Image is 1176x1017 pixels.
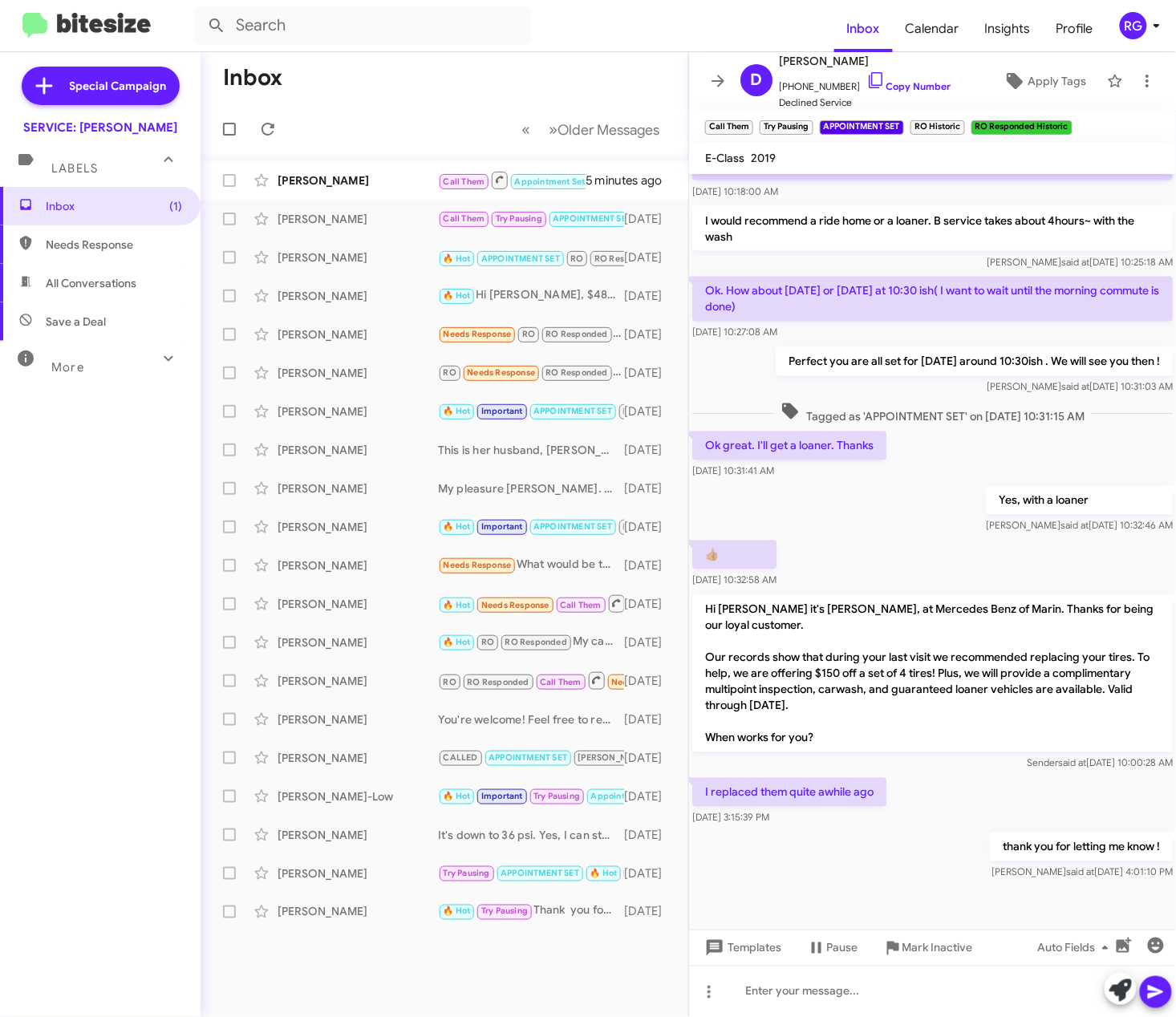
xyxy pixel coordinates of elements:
[624,904,675,920] div: [DATE]
[444,637,471,647] span: 🔥 Hot
[444,329,512,339] span: Needs Response
[624,596,675,612] div: [DATE]
[438,902,624,921] div: Thank you for letting me know, feel free to text me on here when you are ready.
[1120,12,1147,39] div: RG
[438,633,624,651] div: My car is currently there for service
[467,367,535,378] span: Needs Response
[760,120,813,135] small: Try Pausing
[438,209,624,228] div: thank you for letting me know !
[444,600,471,610] span: 🔥 Hot
[438,517,624,536] div: Yes
[624,634,675,650] div: [DATE]
[611,677,679,687] span: Needs Response
[692,595,1173,752] p: Hi [PERSON_NAME] it's [PERSON_NAME], at Mercedes Benz of Marin. Thanks for being our loyal custom...
[278,288,438,304] div: [PERSON_NAME]
[776,347,1173,376] p: Perfect you are all set for [DATE] around 10:30ish . We will see you then !
[540,677,582,687] span: Call Them
[570,253,583,264] span: RO
[990,833,1173,861] p: thank you for letting me know !
[46,314,106,330] span: Save a Deal
[1060,520,1089,532] span: said at
[893,6,972,52] a: Calendar
[1038,934,1115,962] span: Auto Fields
[278,480,438,496] div: [PERSON_NAME]
[751,67,763,93] span: D
[624,442,675,458] div: [DATE]
[278,249,438,265] div: [PERSON_NAME]
[586,172,675,188] div: 5 minutes ago
[438,363,624,382] div: Yes. But it was expensive!!!!
[1027,757,1173,769] span: Sender [DATE] 10:00:28 AM
[444,176,485,187] span: Call Them
[522,329,535,339] span: RO
[705,120,753,135] small: Call Them
[496,213,542,224] span: Try Pausing
[910,120,964,135] small: RO Historic
[624,519,675,535] div: [DATE]
[972,6,1044,52] span: Insights
[444,677,456,687] span: RO
[702,934,781,962] span: Templates
[51,161,98,176] span: Labels
[834,6,893,52] a: Inbox
[692,778,886,807] p: I replaced them quite awhile ago
[692,277,1173,322] p: Ok. How about [DATE] or [DATE] at 10:30 ish( I want to wait until the morning commute is done)
[623,521,636,532] span: RO
[692,206,1173,251] p: I would recommend a ride home or a loaner. B service takes about 4hours~ with the wash
[779,71,951,95] span: [PHONE_NUMBER]
[1028,67,1086,95] span: Apply Tags
[438,748,624,767] div: Hi I think I got prepaid maintenance when I purchased my car
[624,288,675,304] div: [DATE]
[481,600,549,610] span: Needs Response
[971,120,1073,135] small: RO Responded Historic
[481,637,494,647] span: RO
[223,65,282,91] h1: Inbox
[438,827,624,843] div: It's down to 36 psi. Yes, I can stop by in about an hour and a half. Thanks
[438,787,624,805] div: Your appointment is set for [DATE] 10:00 AM with a loaner vehicle. We will see you then !
[539,113,669,146] button: Next
[692,465,774,477] span: [DATE] 10:31:41 AM
[46,198,182,214] span: Inbox
[692,574,777,586] span: [DATE] 10:32:58 AM
[438,170,586,190] div: Hi, yes please but I will need a loner car. Please let me know what dates work.
[194,6,531,45] input: Search
[826,934,858,962] span: Pause
[692,541,777,569] p: 👍🏼
[278,634,438,650] div: [PERSON_NAME]
[1044,6,1106,52] a: Profile
[278,673,438,689] div: [PERSON_NAME]
[692,326,777,338] span: [DATE] 10:27:08 AM
[278,519,438,535] div: [PERSON_NAME]
[624,865,675,881] div: [DATE]
[505,637,567,647] span: RO Responded
[438,594,624,614] div: Inbound Call
[438,711,624,727] div: You're welcome! Feel free to reach out via text and I can always make an appointment for you.
[623,406,671,416] span: RO Historic
[779,95,951,111] span: Declined Service
[820,120,904,135] small: APPOINTMENT SET
[533,791,580,801] span: Try Pausing
[169,198,182,214] span: (1)
[870,934,986,962] button: Mark Inactive
[481,906,528,917] span: Try Pausing
[481,406,523,416] span: Important
[866,80,951,92] a: Copy Number
[444,290,471,301] span: 🔥 Hot
[546,367,608,378] span: RO Responded
[692,185,778,197] span: [DATE] 10:18:00 AM
[46,237,182,253] span: Needs Response
[438,402,624,420] div: Thanks [PERSON_NAME]. Actually we replaced the rear tires and may only be interested in the front...
[438,442,624,458] div: This is her husband, [PERSON_NAME]. Can you please change the number in her profile to [PHONE_NUM...
[774,402,1091,425] span: Tagged as 'APPOINTMENT SET' on [DATE] 10:31:15 AM
[624,403,675,419] div: [DATE]
[278,904,438,920] div: [PERSON_NAME]
[438,480,624,496] div: My pleasure [PERSON_NAME]. Thank you very much!!
[987,256,1173,268] span: [PERSON_NAME] [DATE] 10:25:18 AM
[986,486,1173,515] p: Yes, with a loaner
[1061,381,1089,393] span: said at
[624,480,675,496] div: [DATE]
[444,868,490,878] span: Try Pausing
